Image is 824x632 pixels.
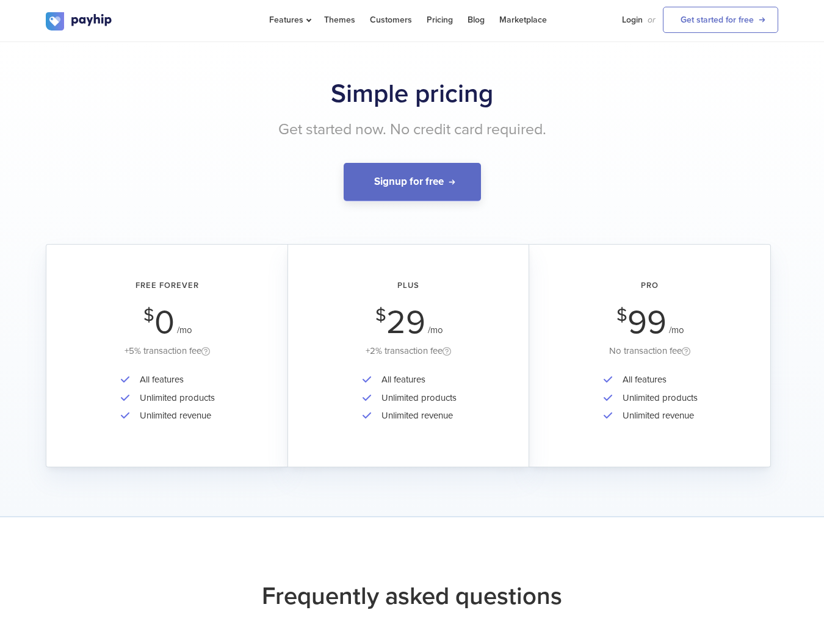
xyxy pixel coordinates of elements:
[669,325,684,336] span: /mo
[375,389,457,407] li: Unlimited products
[386,303,425,342] span: 29
[143,308,154,323] span: $
[627,303,667,342] span: 99
[134,389,215,407] li: Unlimited products
[663,7,778,33] a: Get started for free
[344,163,481,202] a: Signup for free
[428,325,443,336] span: /mo
[134,407,215,425] li: Unlimited revenue
[616,371,698,389] li: All features
[46,578,778,614] h2: Frequently asked questions
[616,308,627,323] span: $
[375,407,457,425] li: Unlimited revenue
[46,79,778,109] h1: Simple pricing
[46,12,113,31] img: logo.svg
[154,303,175,342] span: 0
[46,121,778,138] h2: Get started now. No credit card required.
[375,371,457,389] li: All features
[616,407,698,425] li: Unlimited revenue
[305,343,511,359] div: +2% transaction fee
[63,281,270,290] h2: Free Forever
[375,308,386,323] span: $
[616,389,698,407] li: Unlimited products
[546,281,753,290] h2: Pro
[134,371,215,389] li: All features
[269,15,309,25] span: Features
[63,343,270,359] div: +5% transaction fee
[177,325,192,336] span: /mo
[305,281,511,290] h2: Plus
[546,343,753,359] div: No transaction fee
